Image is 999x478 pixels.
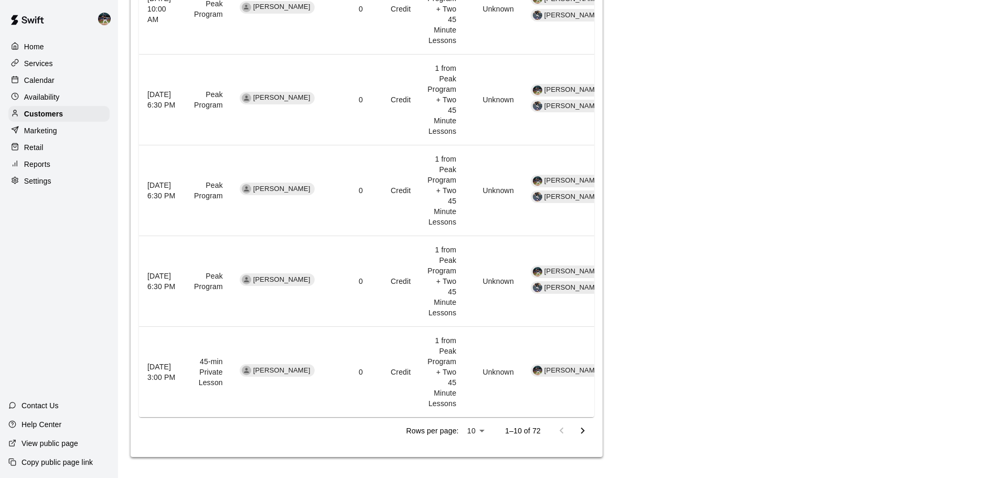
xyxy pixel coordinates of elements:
[540,10,606,20] span: [PERSON_NAME]
[540,192,606,202] span: [PERSON_NAME]
[24,58,53,69] p: Services
[371,145,419,236] td: Credit
[249,366,315,376] span: [PERSON_NAME]
[242,366,251,375] div: Kash Walker
[24,109,63,119] p: Customers
[8,89,110,105] a: Availability
[505,426,541,436] p: 1–10 of 72
[139,327,186,418] th: [DATE] 3:00 PM
[8,56,110,71] a: Services
[540,366,606,376] span: [PERSON_NAME]
[139,54,186,145] th: [DATE] 6:30 PM
[540,85,606,95] span: [PERSON_NAME]
[531,100,606,112] div: Cy Miller[PERSON_NAME]
[533,192,542,201] img: Cy Miller
[186,236,231,327] td: Peak Program
[531,190,606,203] div: Cy Miller[PERSON_NAME]
[533,10,542,20] img: Cy Miller
[465,236,522,327] td: Unknown
[531,9,606,22] div: Cy Miller[PERSON_NAME]
[8,123,110,139] a: Marketing
[249,93,315,103] span: [PERSON_NAME]
[533,176,542,186] img: Nolan Gilbert
[8,39,110,55] a: Home
[540,283,606,293] span: [PERSON_NAME]
[531,175,606,187] div: Nolan Gilbert[PERSON_NAME]
[24,41,44,52] p: Home
[371,327,419,418] td: Credit
[98,13,111,25] img: Nolan Gilbert
[371,236,419,327] td: Credit
[465,145,522,236] td: Unknown
[24,92,60,102] p: Availability
[242,3,251,12] div: Kash Walker
[531,265,606,278] div: Nolan Gilbert[PERSON_NAME]
[8,106,110,122] a: Customers
[533,366,542,375] img: Nolan Gilbert
[24,75,55,86] p: Calendar
[540,267,606,277] span: [PERSON_NAME]
[139,236,186,327] th: [DATE] 6:30 PM
[22,438,78,449] p: View public page
[249,2,315,12] span: [PERSON_NAME]
[326,236,371,327] td: 0
[533,267,542,277] img: Nolan Gilbert
[540,101,606,111] span: [PERSON_NAME]
[533,101,542,111] img: Cy Miller
[8,156,110,172] a: Reports
[533,86,542,95] img: Nolan Gilbert
[24,159,50,169] p: Reports
[22,400,59,411] p: Contact Us
[540,176,606,186] span: [PERSON_NAME]
[531,281,606,294] div: Cy Miller[PERSON_NAME]
[24,125,57,136] p: Marketing
[326,54,371,145] td: 0
[96,8,118,29] div: Nolan Gilbert
[419,236,465,327] td: 1 from Peak Program + Two 45 Minute Lessons
[186,145,231,236] td: Peak Program
[419,54,465,145] td: 1 from Peak Program + Two 45 Minute Lessons
[8,140,110,155] a: Retail
[186,54,231,145] td: Peak Program
[465,54,522,145] td: Unknown
[24,142,44,153] p: Retail
[242,93,251,103] div: Kash Walker
[242,184,251,194] div: Kash Walker
[533,283,542,292] img: Cy Miller
[249,184,315,194] span: [PERSON_NAME]
[186,327,231,418] td: 45-min Private Lesson
[531,364,606,377] div: Nolan Gilbert[PERSON_NAME]
[465,327,522,418] td: Unknown
[22,419,61,430] p: Help Center
[22,457,93,468] p: Copy public page link
[24,176,51,186] p: Settings
[531,84,606,97] div: Nolan Gilbert[PERSON_NAME]
[463,423,489,439] div: 10
[419,327,465,418] td: 1 from Peak Program + Two 45 Minute Lessons
[249,275,315,285] span: [PERSON_NAME]
[406,426,458,436] p: Rows per page:
[371,54,419,145] td: Credit
[326,327,371,418] td: 0
[8,173,110,189] a: Settings
[572,420,593,441] button: Go to next page
[8,72,110,88] a: Calendar
[419,145,465,236] td: 1 from Peak Program + Two 45 Minute Lessons
[242,275,251,284] div: Kash Walker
